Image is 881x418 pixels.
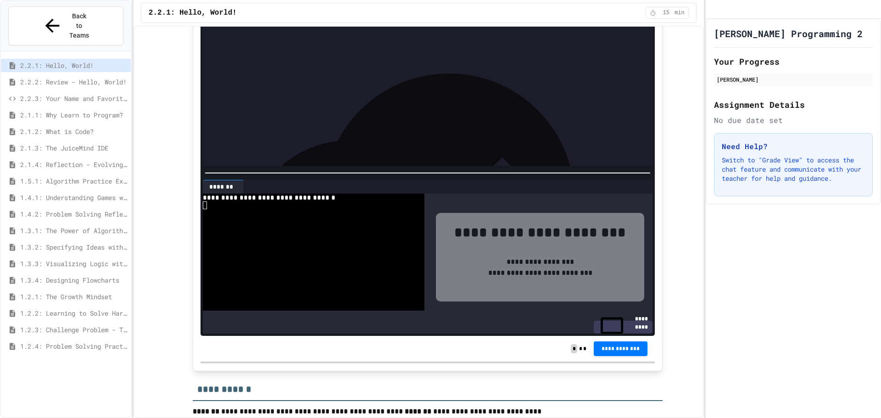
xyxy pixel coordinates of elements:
[717,75,870,84] div: [PERSON_NAME]
[714,115,873,126] div: No due date set
[20,226,127,235] span: 1.3.1: The Power of Algorithms
[714,27,863,40] h1: [PERSON_NAME] Programming 2
[20,292,127,301] span: 1.2.1: The Growth Mindset
[8,6,123,45] button: Back to Teams
[722,156,865,183] p: Switch to "Grade View" to access the chat feature and communicate with your teacher for help and ...
[20,110,127,120] span: 2.1.1: Why Learn to Program?
[659,9,674,17] span: 15
[20,193,127,202] span: 1.4.1: Understanding Games with Flowcharts
[20,94,127,103] span: 2.2.3: Your Name and Favorite Movie
[149,7,237,18] span: 2.2.1: Hello, World!
[20,209,127,219] span: 1.4.2: Problem Solving Reflection
[722,141,865,152] h3: Need Help?
[20,325,127,334] span: 1.2.3: Challenge Problem - The Bridge
[20,176,127,186] span: 1.5.1: Algorithm Practice Exercises
[20,61,127,70] span: 2.2.1: Hello, World!
[20,275,127,285] span: 1.3.4: Designing Flowcharts
[20,259,127,268] span: 1.3.3: Visualizing Logic with Flowcharts
[20,160,127,169] span: 2.1.4: Reflection - Evolving Technology
[714,55,873,68] h2: Your Progress
[20,341,127,351] span: 1.2.4: Problem Solving Practice
[675,9,685,17] span: min
[714,98,873,111] h2: Assignment Details
[68,11,90,40] span: Back to Teams
[20,127,127,136] span: 2.1.2: What is Code?
[20,143,127,153] span: 2.1.3: The JuiceMind IDE
[20,77,127,87] span: 2.2.2: Review - Hello, World!
[20,308,127,318] span: 1.2.2: Learning to Solve Hard Problems
[20,242,127,252] span: 1.3.2: Specifying Ideas with Pseudocode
